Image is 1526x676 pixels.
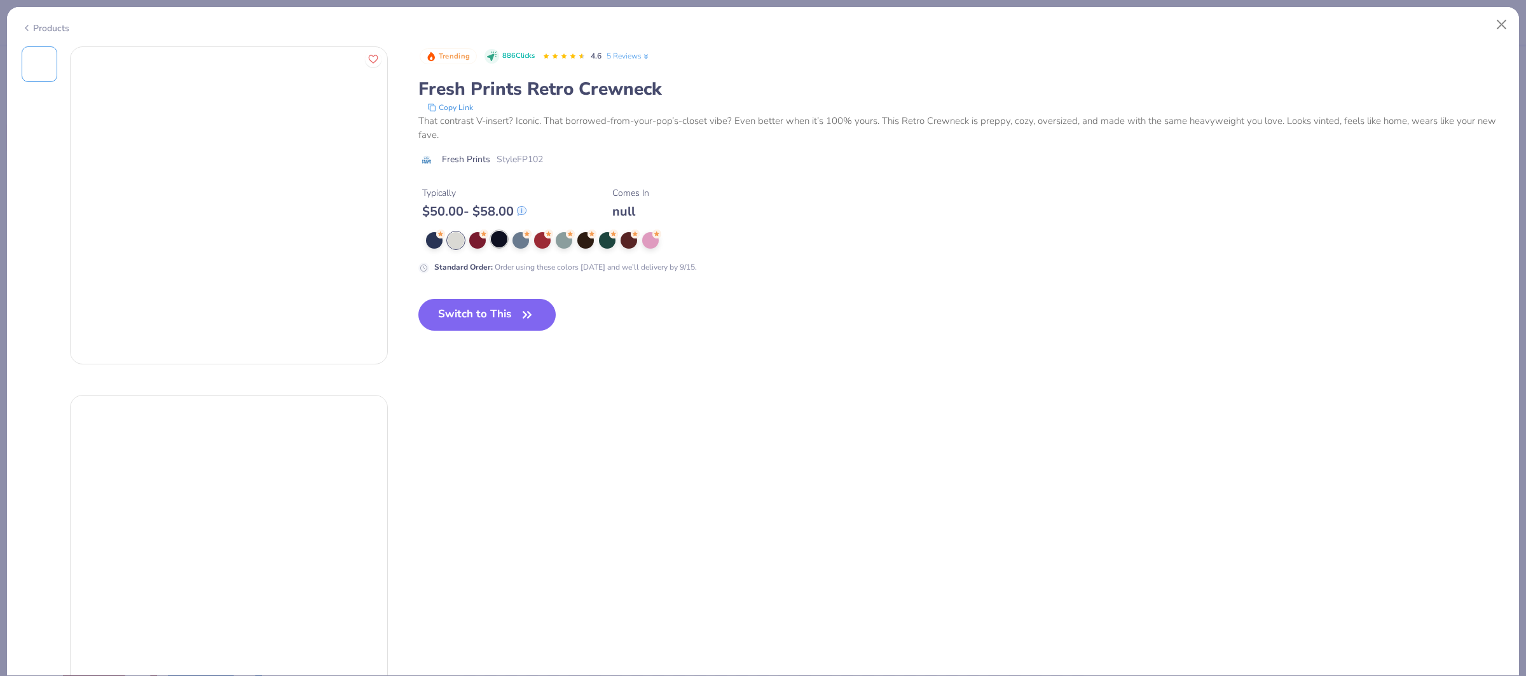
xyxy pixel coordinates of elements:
[422,203,526,219] div: $ 50.00 - $ 58.00
[426,52,436,62] img: Trending sort
[418,77,1505,101] div: Fresh Prints Retro Crewneck
[423,101,477,114] button: copy to clipboard
[607,50,650,62] a: 5 Reviews
[591,51,601,61] span: 4.6
[1490,13,1514,37] button: Close
[418,299,556,331] button: Switch to This
[612,203,649,219] div: null
[502,51,535,62] span: 886 Clicks
[434,261,697,273] div: Order using these colors [DATE] and we’ll delivery by 9/15.
[612,186,649,200] div: Comes In
[497,153,543,166] span: Style FP102
[442,153,490,166] span: Fresh Prints
[420,48,477,65] button: Badge Button
[422,186,526,200] div: Typically
[418,155,436,165] img: brand logo
[542,46,586,67] div: 4.6 Stars
[22,22,69,35] div: Products
[418,114,1505,142] div: That contrast V-insert? Iconic. That borrowed-from-your-pop’s-closet vibe? Even better when it’s ...
[434,262,493,272] strong: Standard Order :
[365,51,381,67] button: Like
[439,53,470,60] span: Trending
